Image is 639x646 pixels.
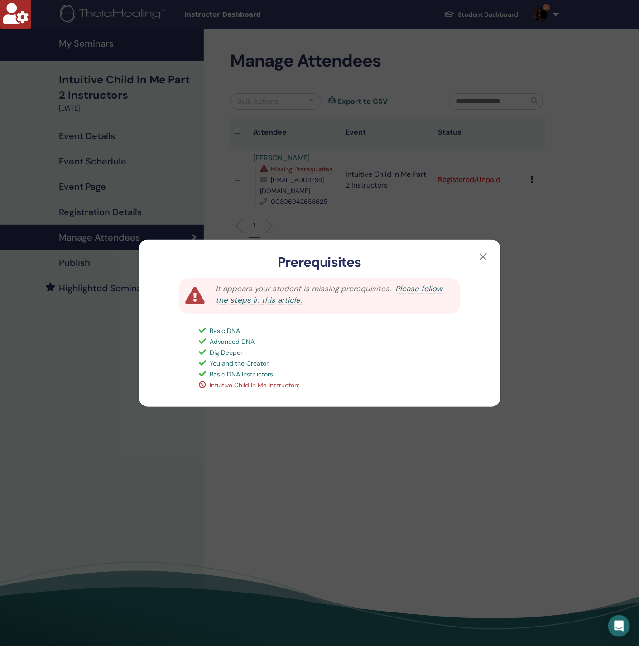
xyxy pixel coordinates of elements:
span: Basic DNA [210,327,240,335]
span: Dig Deeper [210,348,243,357]
span: Intuitive Child In Me Instructors [210,381,300,389]
span: Basic DNA Instructors [210,370,274,378]
h3: Prerequisites [154,254,486,270]
span: Advanced DNA [210,337,255,346]
span: It appears your student is missing prerequisites. [216,284,391,294]
span: You and the Creator [210,359,269,367]
div: Open Intercom Messenger [608,615,630,637]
